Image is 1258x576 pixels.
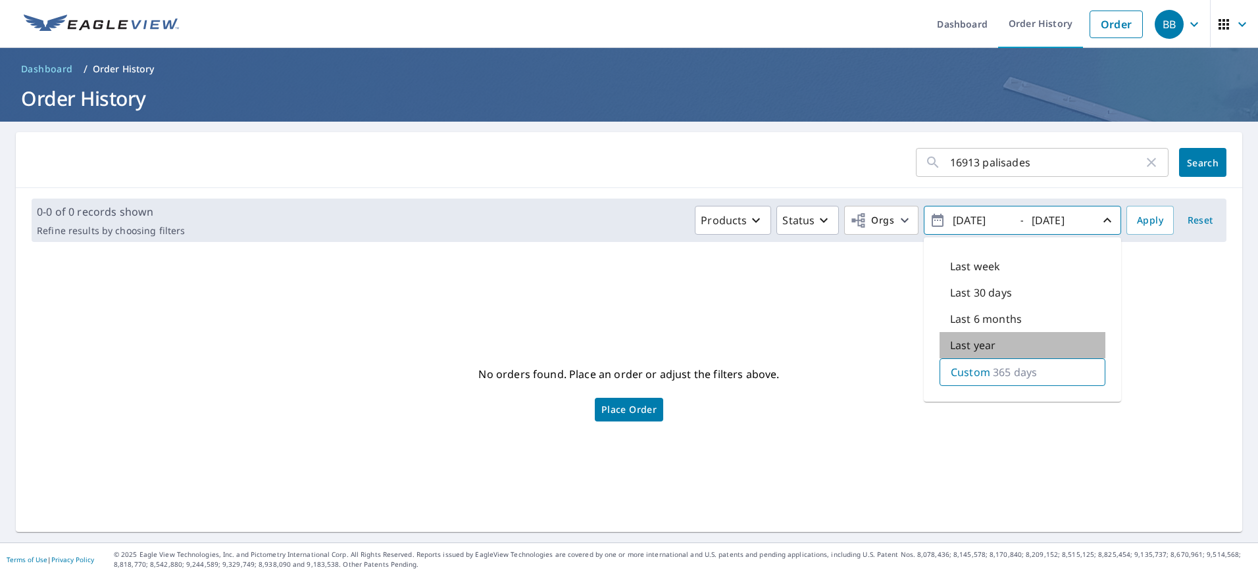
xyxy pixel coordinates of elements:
[951,364,990,380] p: Custom
[601,406,657,413] span: Place Order
[950,285,1012,300] p: Last 30 days
[930,209,1115,232] span: -
[950,311,1022,327] p: Last 6 months
[1126,206,1174,235] button: Apply
[1137,212,1163,229] span: Apply
[993,364,1037,380] p: 365 days
[7,555,47,564] a: Terms of Use
[1028,210,1092,231] input: yyyy/mm/dd
[51,555,94,564] a: Privacy Policy
[1179,148,1226,177] button: Search
[940,358,1105,386] div: Custom365 days
[1190,156,1216,169] span: Search
[850,212,894,229] span: Orgs
[1155,10,1184,39] div: BB
[940,253,1105,279] div: Last week
[37,204,185,220] p: 0-0 of 0 records shown
[1184,212,1216,229] span: Reset
[844,206,918,235] button: Orgs
[1090,11,1143,38] a: Order
[1179,206,1221,235] button: Reset
[16,85,1242,112] h1: Order History
[940,279,1105,306] div: Last 30 days
[16,59,1242,80] nav: breadcrumb
[701,212,747,228] p: Products
[782,212,815,228] p: Status
[16,59,78,80] a: Dashboard
[949,210,1013,231] input: yyyy/mm/dd
[478,364,779,385] p: No orders found. Place an order or adjust the filters above.
[595,398,663,421] a: Place Order
[695,206,771,235] button: Products
[93,62,155,76] p: Order History
[950,337,995,353] p: Last year
[924,206,1121,235] button: -
[7,556,94,564] p: |
[37,225,185,237] p: Refine results by choosing filters
[24,14,179,34] img: EV Logo
[940,306,1105,332] div: Last 6 months
[950,144,1144,181] input: Address, Report #, Claim ID, etc.
[940,332,1105,358] div: Last year
[21,62,73,76] span: Dashboard
[776,206,839,235] button: Status
[84,61,88,77] li: /
[950,258,1000,274] p: Last week
[114,550,1251,569] p: © 2025 Eagle View Technologies, Inc. and Pictometry International Corp. All Rights Reserved. Repo...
